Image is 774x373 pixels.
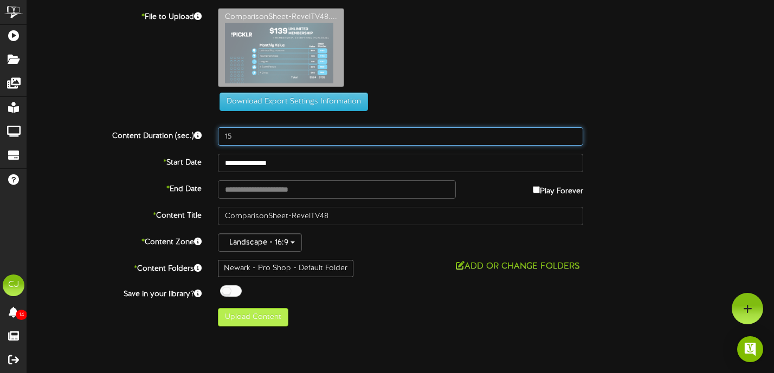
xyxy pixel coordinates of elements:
[218,308,288,326] button: Upload Content
[220,93,368,111] button: Download Export Settings Information
[16,310,27,320] span: 14
[214,98,368,106] a: Download Export Settings Information
[533,180,583,197] label: Play Forever
[19,180,210,195] label: End Date
[19,8,210,23] label: File to Upload
[533,186,540,193] input: Play Forever
[218,207,583,225] input: Title of this Content
[218,260,353,277] div: Newark - Pro Shop - Default Folder
[737,336,763,362] div: Open Intercom Messenger
[3,274,24,296] div: CJ
[453,260,583,273] button: Add or Change Folders
[19,127,210,142] label: Content Duration (sec.)
[19,154,210,168] label: Start Date
[19,233,210,248] label: Content Zone
[19,207,210,221] label: Content Title
[218,233,302,252] button: Landscape - 16:9
[19,260,210,274] label: Content Folders
[19,285,210,300] label: Save in your library?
